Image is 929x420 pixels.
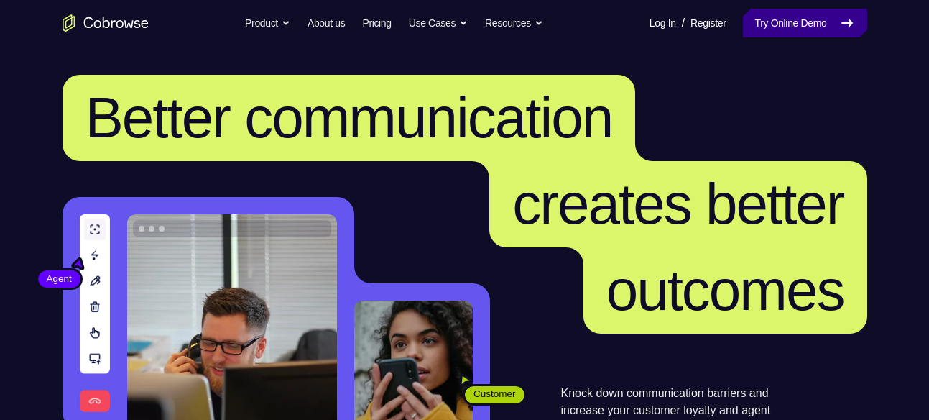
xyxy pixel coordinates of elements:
span: creates better [512,172,844,236]
span: / [682,14,685,32]
a: Try Online Demo [743,9,866,37]
button: Resources [485,9,543,37]
span: Better communication [85,86,613,150]
a: Go to the home page [63,14,149,32]
a: Log In [650,9,676,37]
a: Register [690,9,726,37]
button: Use Cases [409,9,468,37]
button: Product [245,9,290,37]
a: Pricing [362,9,391,37]
span: outcomes [606,258,844,322]
a: About us [308,9,345,37]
